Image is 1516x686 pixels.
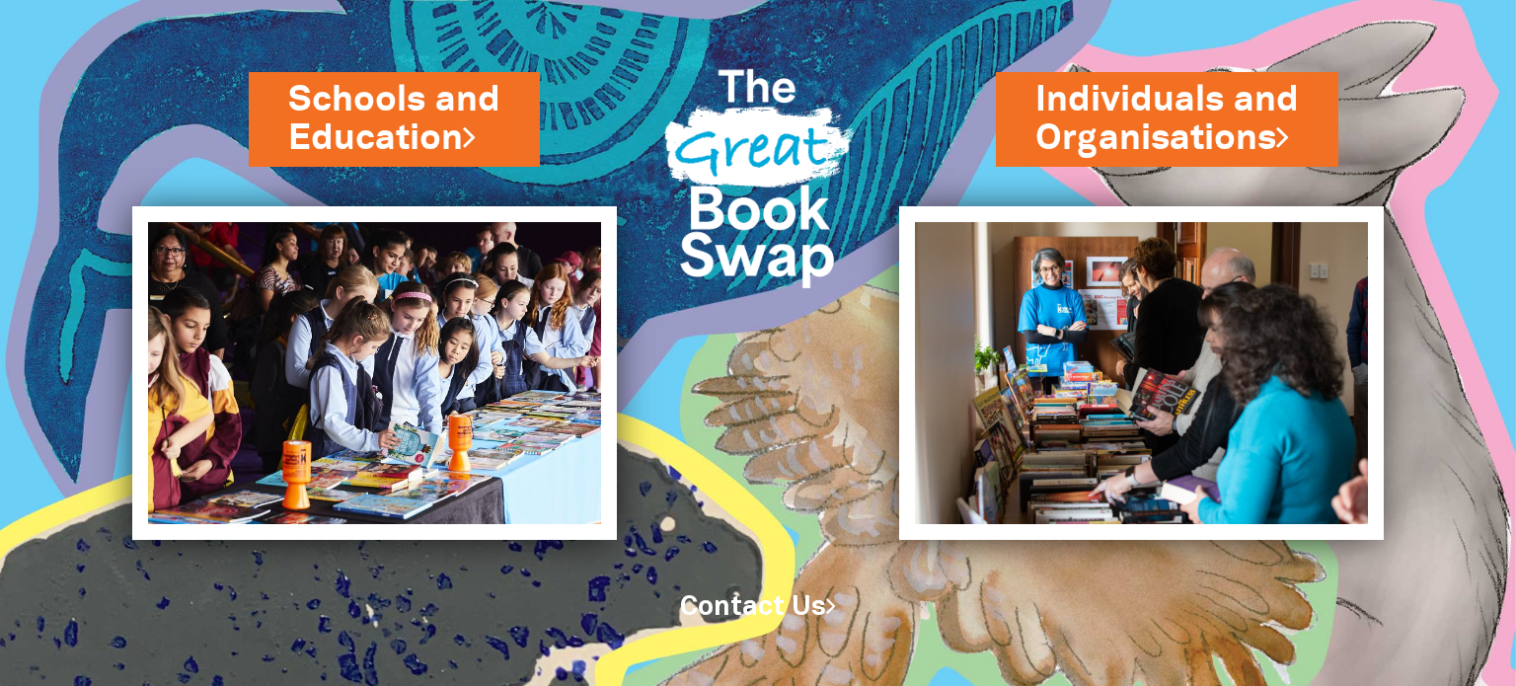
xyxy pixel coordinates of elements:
a: Contact Us [680,595,836,620]
img: Individuals and Organisations [899,206,1384,540]
a: Individuals andOrganisations [1035,75,1299,163]
a: Schools andEducation [288,75,500,163]
img: Great Bookswap logo [646,24,870,320]
img: Schools and Education [132,206,617,540]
